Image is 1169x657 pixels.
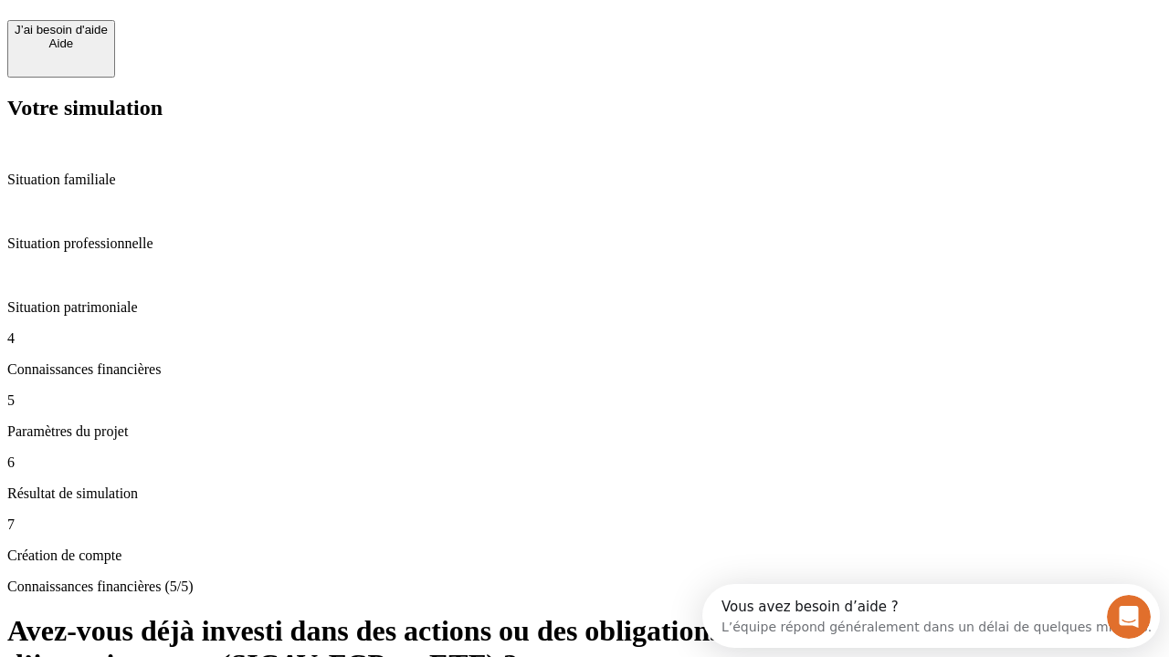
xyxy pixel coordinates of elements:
div: L’équipe répond généralement dans un délai de quelques minutes. [19,30,449,49]
p: Situation professionnelle [7,235,1162,252]
p: 5 [7,392,1162,409]
p: Connaissances financières (5/5) [7,579,1162,595]
div: Aide [15,36,108,50]
button: J’ai besoin d'aideAide [7,20,115,78]
iframe: Intercom live chat [1107,595,1151,639]
p: Connaissances financières [7,361,1162,378]
p: Résultat de simulation [7,485,1162,502]
div: Ouvrir le Messenger Intercom [7,7,503,57]
div: J’ai besoin d'aide [15,23,108,36]
iframe: Intercom live chat discovery launcher [702,584,1160,648]
p: 4 [7,330,1162,347]
p: Situation familiale [7,172,1162,188]
p: Paramètres du projet [7,423,1162,440]
div: Vous avez besoin d’aide ? [19,16,449,30]
p: Situation patrimoniale [7,299,1162,316]
h2: Votre simulation [7,96,1162,120]
p: Création de compte [7,547,1162,564]
p: 6 [7,454,1162,471]
p: 7 [7,516,1162,533]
